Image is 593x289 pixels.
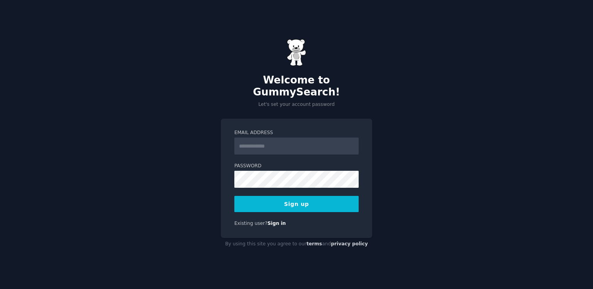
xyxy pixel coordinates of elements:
label: Password [234,163,359,170]
div: By using this site you agree to our and [221,238,372,250]
span: Existing user? [234,221,268,226]
label: Email Address [234,129,359,136]
a: terms [307,241,322,246]
a: privacy policy [331,241,368,246]
a: Sign in [268,221,286,226]
img: Gummy Bear [287,39,306,66]
h2: Welcome to GummySearch! [221,74,372,99]
p: Let's set your account password [221,101,372,108]
button: Sign up [234,196,359,212]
